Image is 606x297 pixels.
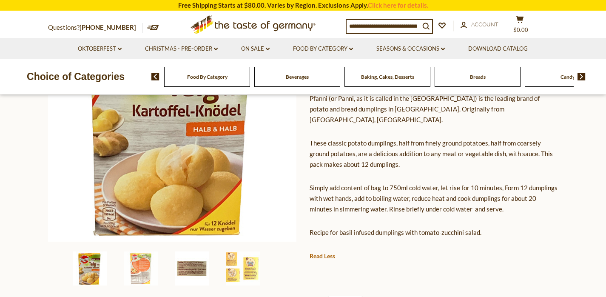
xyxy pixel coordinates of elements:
[361,74,414,80] a: Baking, Cakes, Desserts
[151,73,159,80] img: previous arrow
[286,74,309,80] a: Beverages
[310,93,558,125] p: Pfanni (or Panni, as it is called in the [GEOGRAPHIC_DATA]) is the leading brand of potato and br...
[78,44,122,54] a: Oktoberfest
[80,23,136,31] a: [PHONE_NUMBER]
[73,251,107,286] img: Pfanni Classic Potato Dumplings, half and half, 7 oz, 9 pc
[145,44,218,54] a: Christmas - PRE-ORDER
[124,251,158,286] img: Pfanni Classic Potato Dumplings, half and half, 7 oz, 9 pc
[226,251,260,286] img: Pfanni Classic Potato Dumplings, half and half, 7 oz, 9 pc
[560,74,575,80] a: Candy
[310,183,558,214] p: Simply add content of bag to 750ml cold water, let rise for 10 minutes, Form 12 dumplings with we...
[376,44,445,54] a: Seasons & Occasions
[241,44,270,54] a: On Sale
[470,74,486,80] a: Breads
[175,251,209,286] img: Pfanni Classic Potato Dumplings, half and half, 7 oz, 9 pc
[310,252,335,260] a: Read Less
[187,74,228,80] a: Food By Category
[578,73,586,80] img: next arrow
[48,22,142,33] p: Questions?
[293,44,353,54] a: Food By Category
[468,44,528,54] a: Download Catalog
[310,227,558,238] p: Recipe for basil infused dumplings with tomato-zucchini salad.
[310,138,558,170] p: These classic potato dumplings, half from finely ground potatoes, half from coarsely ground potat...
[368,1,428,9] a: Click here for details.
[461,20,498,29] a: Account
[471,21,498,28] span: Account
[507,15,533,37] button: $0.00
[513,26,528,33] span: $0.00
